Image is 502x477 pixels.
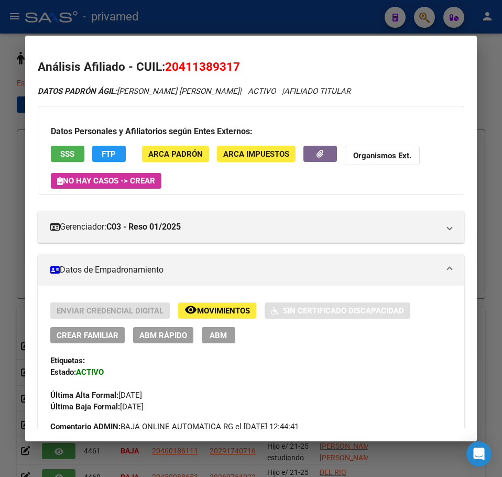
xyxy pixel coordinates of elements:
button: Organismos Ext. [345,146,420,165]
span: Movimientos [197,306,250,316]
strong: Última Baja Formal: [50,402,120,411]
button: ABM [202,327,235,343]
h3: Datos Personales y Afiliatorios según Entes Externos: [51,125,451,138]
span: AFILIADO TITULAR [284,86,351,96]
span: Enviar Credencial Digital [57,306,163,316]
strong: Etiquetas: [50,356,85,365]
span: ARCA Impuestos [223,149,289,159]
span: ABM Rápido [139,331,187,340]
span: [DATE] [50,391,142,400]
span: Crear Familiar [57,331,118,340]
button: FTP [92,146,126,162]
mat-expansion-panel-header: Gerenciador:C03 - Reso 01/2025 [38,211,464,243]
button: Movimientos [178,302,256,319]
span: FTP [102,149,116,159]
strong: Última Alta Formal: [50,391,118,400]
strong: Organismos Ext. [353,151,411,160]
button: ARCA Padrón [142,146,209,162]
strong: Estado: [50,367,76,377]
button: Enviar Credencial Digital [50,302,170,319]
strong: ACTIVO [76,367,104,377]
span: SSS [60,149,74,159]
button: ARCA Impuestos [217,146,296,162]
span: BAJA ONLINE AUTOMATICA RG el [DATE] 12:44:41 [50,421,299,432]
strong: C03 - Reso 01/2025 [106,221,181,233]
mat-icon: remove_red_eye [184,303,197,316]
button: Sin Certificado Discapacidad [265,302,410,319]
span: No hay casos -> Crear [57,176,155,186]
button: Crear Familiar [50,327,125,343]
span: 20411389317 [165,60,240,73]
mat-expansion-panel-header: Datos de Empadronamiento [38,254,464,286]
i: | ACTIVO | [38,86,351,96]
button: SSS [51,146,84,162]
mat-panel-title: Gerenciador: [50,221,439,233]
span: [PERSON_NAME] [PERSON_NAME] [38,86,239,96]
span: [DATE] [50,402,144,411]
span: ARCA Padrón [148,149,203,159]
div: Open Intercom Messenger [466,441,492,467]
span: ABM [210,331,227,340]
button: No hay casos -> Crear [51,173,161,189]
strong: DATOS PADRÓN ÁGIL: [38,86,117,96]
h2: Análisis Afiliado - CUIL: [38,58,464,76]
span: Sin Certificado Discapacidad [283,306,404,316]
strong: Comentario ADMIN: [50,422,121,431]
mat-panel-title: Datos de Empadronamiento [50,264,439,276]
button: ABM Rápido [133,327,193,343]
